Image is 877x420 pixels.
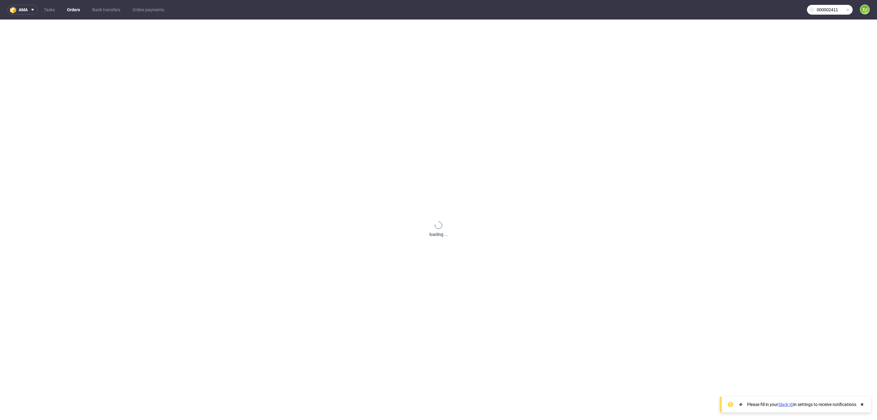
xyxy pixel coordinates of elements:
[10,6,19,13] img: logo
[40,5,58,15] a: Tasks
[7,5,38,15] button: ama
[747,401,856,408] div: Please fill in your in settings to receive notifications
[429,231,448,237] div: loading ...
[89,5,124,15] a: Bank transfers
[129,5,168,15] a: Online payments
[63,5,84,15] a: Orders
[778,402,793,407] a: Slack ID
[19,8,28,12] span: ama
[861,5,869,14] figcaption: EJ
[738,401,744,408] img: Slack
